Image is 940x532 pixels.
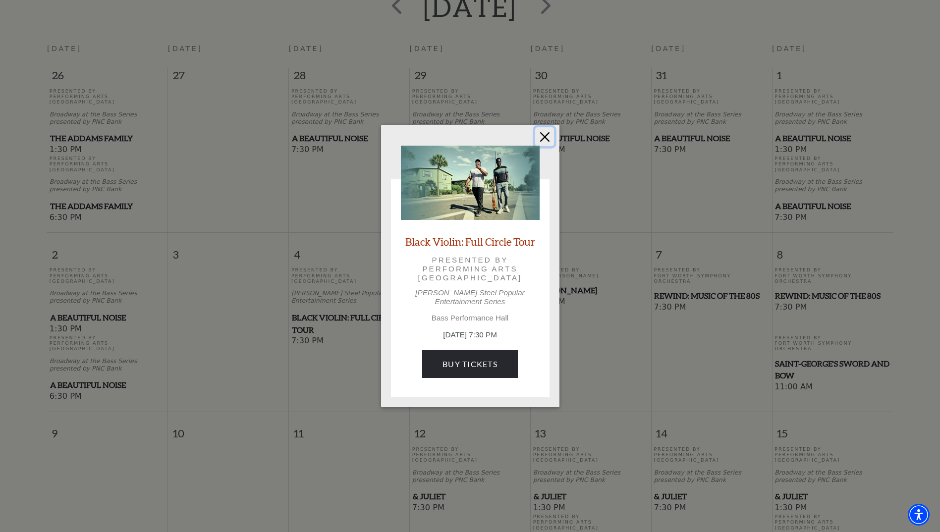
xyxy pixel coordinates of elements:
p: Bass Performance Hall [401,314,540,322]
div: Accessibility Menu [908,504,930,526]
p: [PERSON_NAME] Steel Popular Entertainment Series [401,288,540,306]
a: Buy Tickets [422,350,518,378]
a: Black Violin: Full Circle Tour [405,235,535,248]
img: Black Violin: Full Circle Tour [401,146,540,220]
button: Close [535,127,554,146]
p: Presented by Performing Arts [GEOGRAPHIC_DATA] [415,256,526,283]
p: [DATE] 7:30 PM [401,329,540,341]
